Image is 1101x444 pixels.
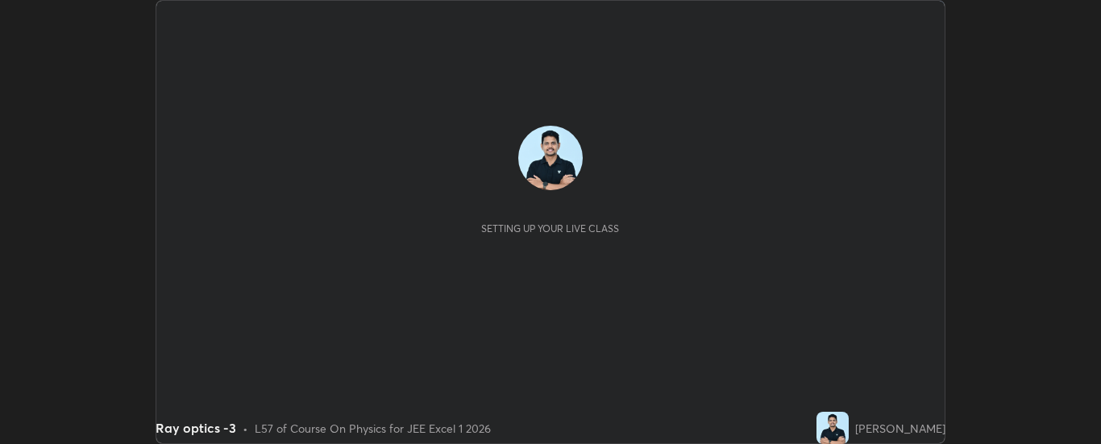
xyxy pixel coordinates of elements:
[481,222,619,234] div: Setting up your live class
[255,420,491,437] div: L57 of Course On Physics for JEE Excel 1 2026
[855,420,945,437] div: [PERSON_NAME]
[518,126,583,190] img: a8c2744b4dbf429fb825013d7c421360.jpg
[156,418,236,438] div: Ray optics -3
[243,420,248,437] div: •
[816,412,849,444] img: a8c2744b4dbf429fb825013d7c421360.jpg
